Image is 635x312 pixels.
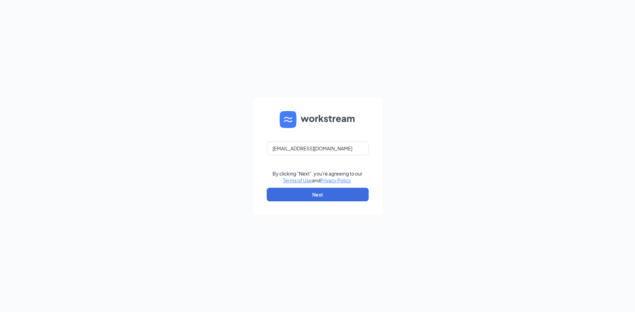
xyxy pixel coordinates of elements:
img: WS logo and Workstream text [280,111,356,128]
a: Terms of Use [283,177,312,183]
a: Privacy Policy [320,177,351,183]
div: By clicking "Next", you're agreeing to our and . [272,170,363,184]
button: Next [267,188,369,201]
input: Email [267,142,369,155]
